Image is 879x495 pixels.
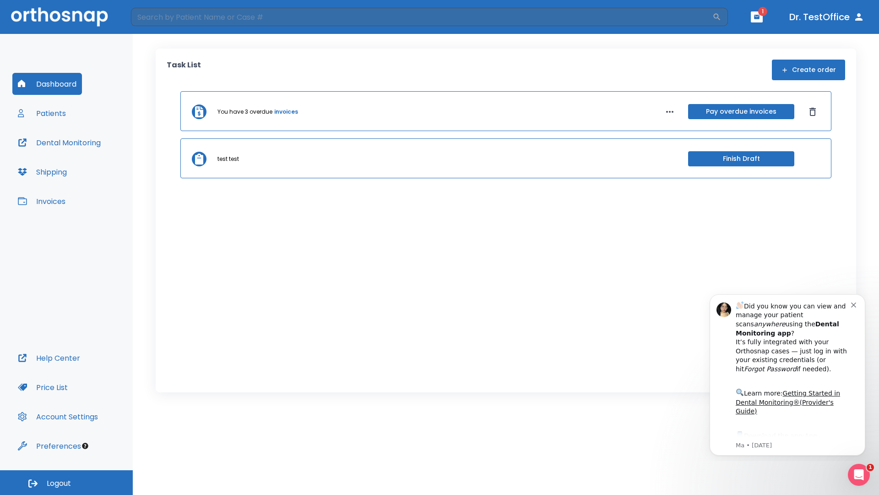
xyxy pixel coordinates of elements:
[786,9,868,25] button: Dr. TestOffice
[155,14,163,22] button: Dismiss notification
[167,60,201,80] p: Task List
[12,73,82,95] button: Dashboard
[805,104,820,119] button: Dismiss
[217,155,239,163] p: test test
[772,60,845,80] button: Create order
[131,8,712,26] input: Search by Patient Name or Case #
[12,376,73,398] button: Price List
[40,144,155,191] div: Download the app: | ​ Let us know if you need help getting started!
[11,7,108,26] img: Orthosnap
[12,132,106,154] button: Dental Monitoring
[12,347,86,369] button: Help Center
[758,7,767,16] span: 1
[40,155,155,164] p: Message from Ma, sent 7w ago
[12,161,72,183] button: Shipping
[217,108,272,116] p: You have 3 overdue
[47,478,71,489] span: Logout
[12,190,71,212] button: Invoices
[696,286,879,461] iframe: Intercom notifications message
[81,442,89,450] div: Tooltip anchor
[274,108,298,116] a: invoices
[40,146,121,163] a: App Store
[688,104,794,119] button: Pay overdue invoices
[688,151,794,166] button: Finish Draft
[848,464,870,486] iframe: Intercom live chat
[867,464,874,471] span: 1
[12,406,103,428] button: Account Settings
[12,102,71,124] button: Patients
[12,435,87,457] button: Preferences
